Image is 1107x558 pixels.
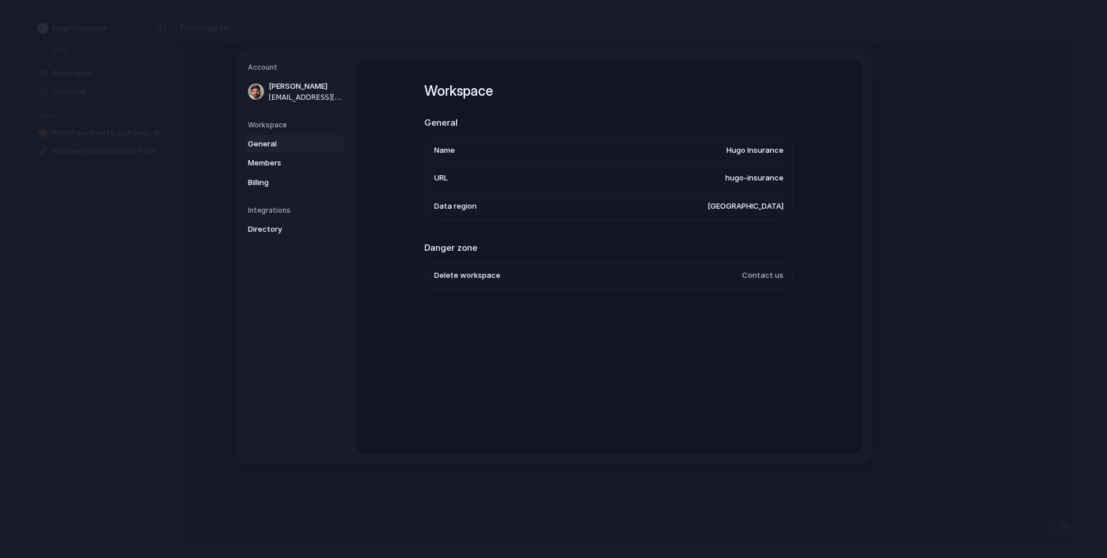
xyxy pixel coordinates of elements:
[244,134,345,153] a: General
[248,119,345,130] h5: Workspace
[244,154,345,172] a: Members
[434,201,477,212] span: Data region
[244,220,345,239] a: Directory
[244,173,345,191] a: Billing
[742,270,784,281] span: Contact us
[248,176,322,188] span: Billing
[726,145,784,156] span: Hugo Insurance
[248,157,322,169] span: Members
[269,92,342,102] span: [EMAIL_ADDRESS][DOMAIN_NAME]
[269,81,342,92] span: [PERSON_NAME]
[707,201,784,212] span: [GEOGRAPHIC_DATA]
[248,138,322,149] span: General
[424,241,793,254] h2: Danger zone
[434,270,500,281] span: Delete workspace
[248,224,322,235] span: Directory
[248,62,345,73] h5: Account
[424,81,793,101] h1: Workspace
[434,145,455,156] span: Name
[248,205,345,216] h5: Integrations
[434,172,448,184] span: URL
[725,172,784,184] span: hugo-insurance
[244,77,345,106] a: [PERSON_NAME][EMAIL_ADDRESS][DOMAIN_NAME]
[424,116,793,130] h2: General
